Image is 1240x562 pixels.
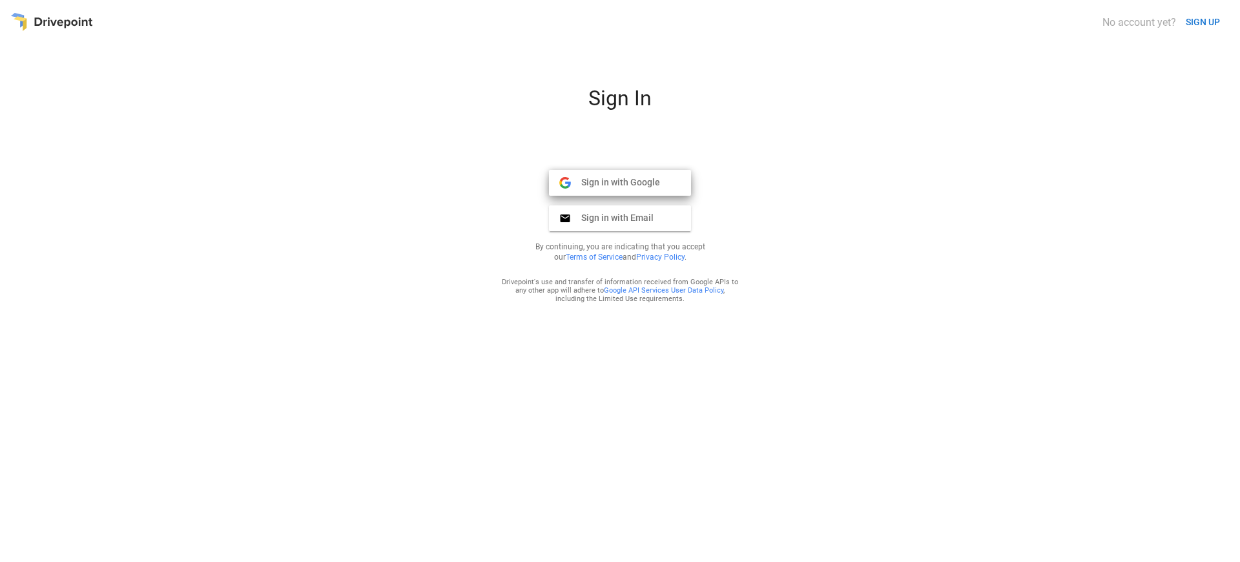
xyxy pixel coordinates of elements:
[1181,10,1225,34] button: SIGN UP
[1102,16,1176,28] div: No account yet?
[566,253,623,262] a: Terms of Service
[549,170,691,196] button: Sign in with Google
[604,286,723,295] a: Google API Services User Data Policy
[571,176,660,188] span: Sign in with Google
[465,86,775,121] div: Sign In
[571,212,654,224] span: Sign in with Email
[549,205,691,231] button: Sign in with Email
[519,242,721,262] p: By continuing, you are indicating that you accept our and .
[636,253,685,262] a: Privacy Policy
[501,278,739,303] div: Drivepoint's use and transfer of information received from Google APIs to any other app will adhe...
